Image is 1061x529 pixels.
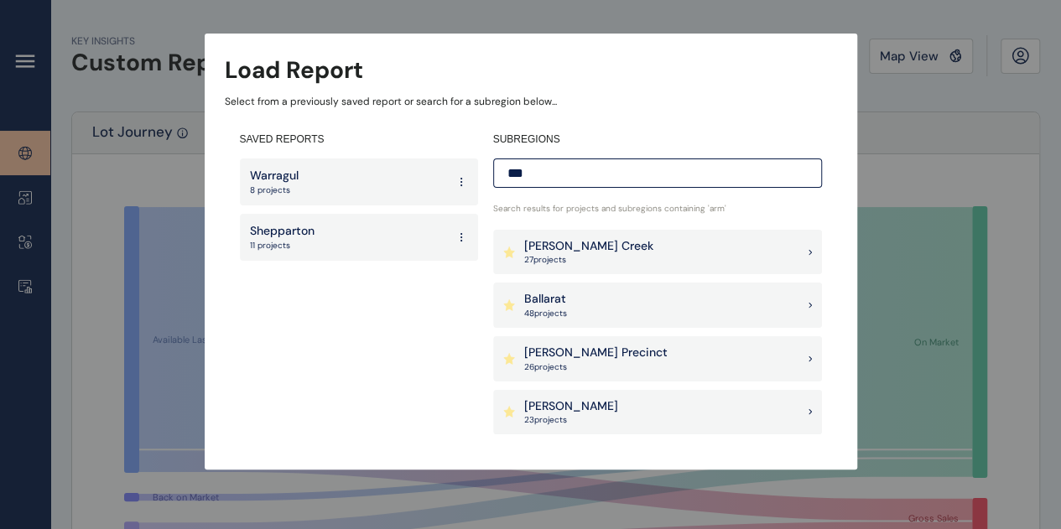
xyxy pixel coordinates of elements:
[524,254,653,266] p: 27 project s
[493,203,822,215] p: Search results for projects and subregions containing ' arm '
[493,132,822,147] h4: SUBREGIONS
[524,345,668,361] p: [PERSON_NAME] Precinct
[250,223,315,240] p: Shepparton
[250,184,299,196] p: 8 projects
[225,95,837,109] p: Select from a previously saved report or search for a subregion below...
[524,398,618,415] p: [PERSON_NAME]
[524,291,567,308] p: Ballarat
[524,414,618,426] p: 23 project s
[524,308,567,319] p: 48 project s
[240,132,478,147] h4: SAVED REPORTS
[225,54,363,86] h3: Load Report
[250,240,315,252] p: 11 projects
[524,238,653,255] p: [PERSON_NAME] Creek
[524,361,668,373] p: 26 project s
[250,168,299,184] p: Warragul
